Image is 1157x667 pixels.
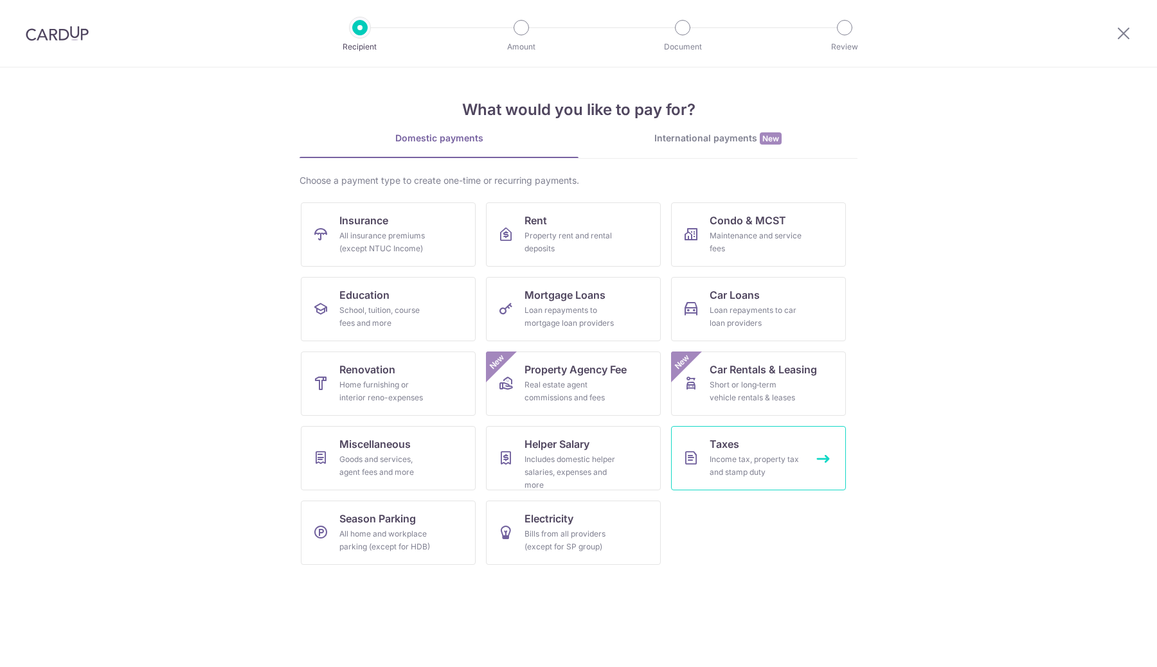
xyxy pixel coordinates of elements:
[760,132,782,145] span: New
[339,287,390,303] span: Education
[486,501,661,565] a: ElectricityBills from all providers (except for SP group)
[339,229,432,255] div: All insurance premiums (except NTUC Income)
[710,304,802,330] div: Loan repayments to car loan providers
[300,98,857,121] h4: What would you like to pay for?
[300,174,857,187] div: Choose a payment type to create one-time or recurring payments.
[710,436,739,452] span: Taxes
[339,528,432,553] div: All home and workplace parking (except for HDB)
[525,511,573,526] span: Electricity
[525,453,617,492] div: Includes domestic helper salaries, expenses and more
[339,436,411,452] span: Miscellaneous
[486,426,661,490] a: Helper SalaryIncludes domestic helper salaries, expenses and more
[339,362,395,377] span: Renovation
[486,277,661,341] a: Mortgage LoansLoan repayments to mortgage loan providers
[797,40,892,53] p: Review
[312,40,408,53] p: Recipient
[301,351,476,416] a: RenovationHome furnishing or interior reno-expenses
[339,453,432,479] div: Goods and services, agent fees and more
[339,213,388,228] span: Insurance
[525,436,589,452] span: Helper Salary
[525,528,617,553] div: Bills from all providers (except for SP group)
[486,351,661,416] a: Property Agency FeeReal estate agent commissions and feesNew
[301,202,476,267] a: InsuranceAll insurance premiums (except NTUC Income)
[578,132,857,145] div: International payments
[474,40,569,53] p: Amount
[301,426,476,490] a: MiscellaneousGoods and services, agent fees and more
[710,362,817,377] span: Car Rentals & Leasing
[339,304,432,330] div: School, tuition, course fees and more
[486,202,661,267] a: RentProperty rent and rental deposits
[525,229,617,255] div: Property rent and rental deposits
[525,378,617,404] div: Real estate agent commissions and fees
[671,426,846,490] a: TaxesIncome tax, property tax and stamp duty
[339,378,432,404] div: Home furnishing or interior reno-expenses
[671,202,846,267] a: Condo & MCSTMaintenance and service fees
[710,378,802,404] div: Short or long‑term vehicle rentals & leases
[671,277,846,341] a: Car LoansLoan repayments to car loan providers
[300,132,578,145] div: Domestic payments
[710,229,802,255] div: Maintenance and service fees
[26,26,89,41] img: CardUp
[672,351,693,373] span: New
[671,351,846,416] a: Car Rentals & LeasingShort or long‑term vehicle rentals & leasesNew
[635,40,730,53] p: Document
[525,362,627,377] span: Property Agency Fee
[525,287,605,303] span: Mortgage Loans
[710,453,802,479] div: Income tax, property tax and stamp duty
[525,213,547,228] span: Rent
[525,304,617,330] div: Loan repayments to mortgage loan providers
[487,351,508,373] span: New
[710,213,786,228] span: Condo & MCST
[301,501,476,565] a: Season ParkingAll home and workplace parking (except for HDB)
[301,277,476,341] a: EducationSchool, tuition, course fees and more
[339,511,416,526] span: Season Parking
[710,287,760,303] span: Car Loans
